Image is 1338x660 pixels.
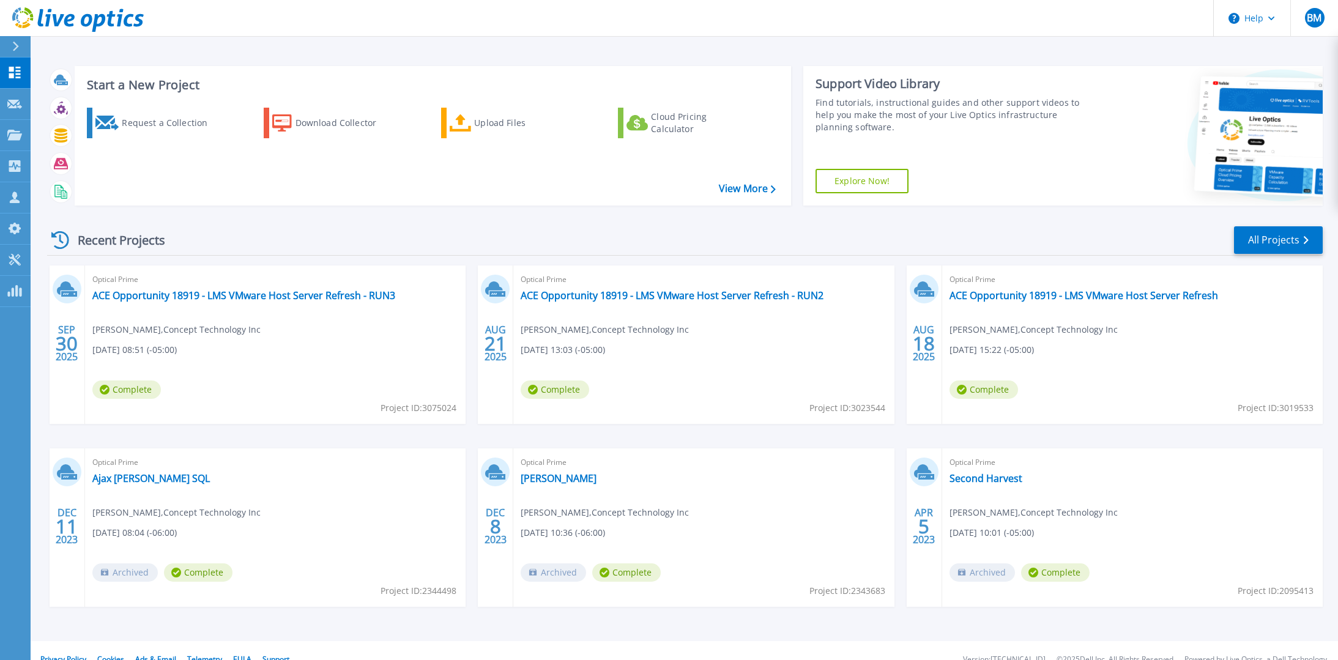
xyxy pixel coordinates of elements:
[484,504,507,549] div: DEC 2023
[950,289,1218,302] a: ACE Opportunity 18919 - LMS VMware Host Server Refresh
[950,273,1315,286] span: Optical Prime
[521,273,886,286] span: Optical Prime
[521,563,586,582] span: Archived
[912,504,935,549] div: APR 2023
[164,563,232,582] span: Complete
[521,380,589,399] span: Complete
[92,380,161,399] span: Complete
[56,521,78,532] span: 11
[816,76,1082,92] div: Support Video Library
[92,273,458,286] span: Optical Prime
[264,108,400,138] a: Download Collector
[92,343,177,357] span: [DATE] 08:51 (-05:00)
[92,472,210,484] a: Ajax [PERSON_NAME] SQL
[809,584,885,598] span: Project ID: 2343683
[441,108,578,138] a: Upload Files
[381,401,456,415] span: Project ID: 3075024
[56,338,78,349] span: 30
[1238,584,1314,598] span: Project ID: 2095413
[618,108,754,138] a: Cloud Pricing Calculator
[521,343,605,357] span: [DATE] 13:03 (-05:00)
[484,321,507,366] div: AUG 2025
[92,289,395,302] a: ACE Opportunity 18919 - LMS VMware Host Server Refresh - RUN3
[92,526,177,539] span: [DATE] 08:04 (-06:00)
[47,225,182,255] div: Recent Projects
[1238,401,1314,415] span: Project ID: 3019533
[950,563,1015,582] span: Archived
[92,563,158,582] span: Archived
[918,521,929,532] span: 5
[87,78,775,92] h3: Start a New Project
[92,506,261,519] span: [PERSON_NAME] , Concept Technology Inc
[55,504,78,549] div: DEC 2023
[474,111,572,135] div: Upload Files
[485,338,507,349] span: 21
[1234,226,1323,254] a: All Projects
[521,323,689,336] span: [PERSON_NAME] , Concept Technology Inc
[1021,563,1090,582] span: Complete
[651,111,749,135] div: Cloud Pricing Calculator
[521,506,689,519] span: [PERSON_NAME] , Concept Technology Inc
[950,526,1034,539] span: [DATE] 10:01 (-05:00)
[950,323,1118,336] span: [PERSON_NAME] , Concept Technology Inc
[122,111,220,135] div: Request a Collection
[55,321,78,366] div: SEP 2025
[950,506,1118,519] span: [PERSON_NAME] , Concept Technology Inc
[950,472,1022,484] a: Second Harvest
[912,321,935,366] div: AUG 2025
[381,584,456,598] span: Project ID: 2344498
[809,401,885,415] span: Project ID: 3023544
[521,472,597,484] a: [PERSON_NAME]
[92,456,458,469] span: Optical Prime
[950,343,1034,357] span: [DATE] 15:22 (-05:00)
[816,169,909,193] a: Explore Now!
[719,183,776,195] a: View More
[950,380,1018,399] span: Complete
[521,289,823,302] a: ACE Opportunity 18919 - LMS VMware Host Server Refresh - RUN2
[950,456,1315,469] span: Optical Prime
[521,456,886,469] span: Optical Prime
[521,526,605,539] span: [DATE] 10:36 (-06:00)
[1307,13,1321,23] span: BM
[913,338,935,349] span: 18
[592,563,661,582] span: Complete
[490,521,501,532] span: 8
[92,323,261,336] span: [PERSON_NAME] , Concept Technology Inc
[295,111,393,135] div: Download Collector
[816,97,1082,133] div: Find tutorials, instructional guides and other support videos to help you make the most of your L...
[87,108,223,138] a: Request a Collection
